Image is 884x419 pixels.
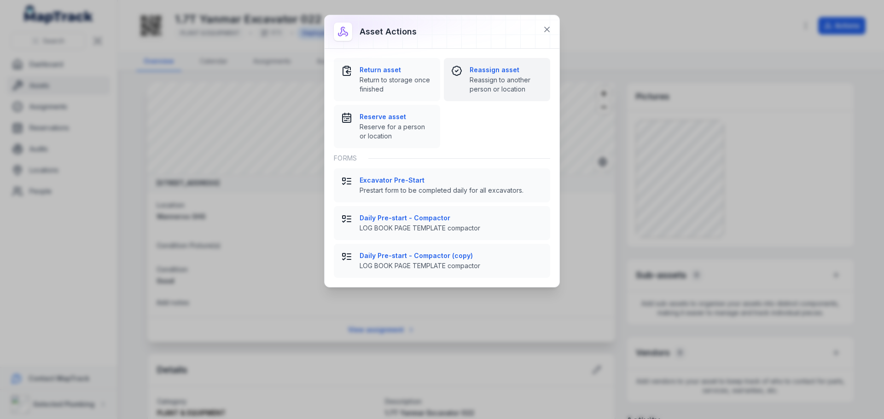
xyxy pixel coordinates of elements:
span: LOG BOOK PAGE TEMPLATE compactor [360,261,543,270]
strong: Reserve asset [360,112,433,121]
strong: Excavator Pre-Start [360,176,543,185]
span: Reserve for a person or location [360,122,433,141]
span: Return to storage once finished [360,75,433,94]
strong: Return asset [360,65,433,75]
button: Reserve assetReserve for a person or location [334,105,440,148]
span: Prestart form to be completed daily for all excavators. [360,186,543,195]
button: Daily Pre-start - CompactorLOG BOOK PAGE TEMPLATE compactor [334,206,550,240]
span: LOG BOOK PAGE TEMPLATE compactor [360,224,543,233]
h3: Asset actions [360,25,417,38]
button: Return assetReturn to storage once finished [334,58,440,101]
strong: Reassign asset [470,65,543,75]
div: Forms [334,148,550,168]
button: Daily Pre-start - Compactor (copy)LOG BOOK PAGE TEMPLATE compactor [334,244,550,278]
strong: Daily Pre-start - Compactor [360,213,543,223]
button: Excavator Pre-StartPrestart form to be completed daily for all excavators. [334,168,550,202]
strong: Daily Pre-start - Compactor (copy) [360,251,543,260]
button: Reassign assetReassign to another person or location [444,58,550,101]
span: Reassign to another person or location [470,75,543,94]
